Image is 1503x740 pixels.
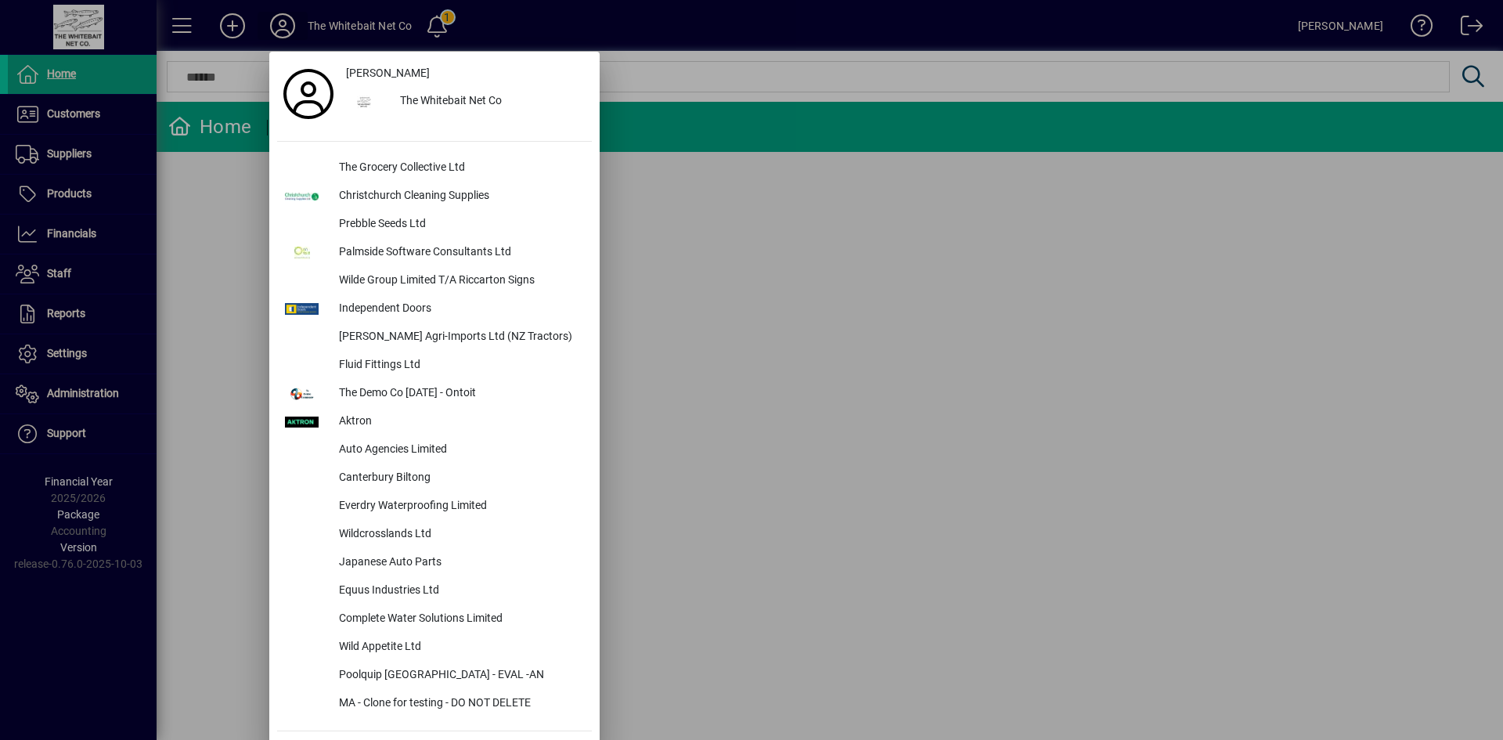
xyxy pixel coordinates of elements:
div: [PERSON_NAME] Agri-Imports Ltd (NZ Tractors) [326,323,592,352]
div: Poolquip [GEOGRAPHIC_DATA] - EVAL -AN [326,662,592,690]
button: Wildcrosslands Ltd [277,521,592,549]
button: MA - Clone for testing - DO NOT DELETE [277,690,592,718]
button: Japanese Auto Parts [277,549,592,577]
div: Auto Agencies Limited [326,436,592,464]
div: Japanese Auto Parts [326,549,592,577]
div: Christchurch Cleaning Supplies [326,182,592,211]
button: Palmside Software Consultants Ltd [277,239,592,267]
span: [PERSON_NAME] [346,65,430,81]
button: Complete Water Solutions Limited [277,605,592,634]
div: Aktron [326,408,592,436]
div: Complete Water Solutions Limited [326,605,592,634]
button: Christchurch Cleaning Supplies [277,182,592,211]
button: The Demo Co [DATE] - Ontoit [277,380,592,408]
div: MA - Clone for testing - DO NOT DELETE [326,690,592,718]
button: [PERSON_NAME] Agri-Imports Ltd (NZ Tractors) [277,323,592,352]
button: Independent Doors [277,295,592,323]
button: Canterbury Biltong [277,464,592,493]
button: Aktron [277,408,592,436]
button: Poolquip [GEOGRAPHIC_DATA] - EVAL -AN [277,662,592,690]
button: Everdry Waterproofing Limited [277,493,592,521]
button: Wilde Group Limited T/A Riccarton Signs [277,267,592,295]
div: The Demo Co [DATE] - Ontoit [326,380,592,408]
button: Auto Agencies Limited [277,436,592,464]
div: Equus Industries Ltd [326,577,592,605]
div: Independent Doors [326,295,592,323]
a: [PERSON_NAME] [340,60,592,88]
div: Fluid Fittings Ltd [326,352,592,380]
div: Wilde Group Limited T/A Riccarton Signs [326,267,592,295]
div: Canterbury Biltong [326,464,592,493]
div: Palmside Software Consultants Ltd [326,239,592,267]
div: The Whitebait Net Co [387,88,592,116]
div: Prebble Seeds Ltd [326,211,592,239]
button: Wild Appetite Ltd [277,634,592,662]
button: Prebble Seeds Ltd [277,211,592,239]
a: Profile [277,80,340,108]
button: Fluid Fittings Ltd [277,352,592,380]
div: The Grocery Collective Ltd [326,154,592,182]
button: Equus Industries Ltd [277,577,592,605]
button: The Whitebait Net Co [340,88,592,116]
div: Everdry Waterproofing Limited [326,493,592,521]
div: Wild Appetite Ltd [326,634,592,662]
div: Wildcrosslands Ltd [326,521,592,549]
button: The Grocery Collective Ltd [277,154,592,182]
